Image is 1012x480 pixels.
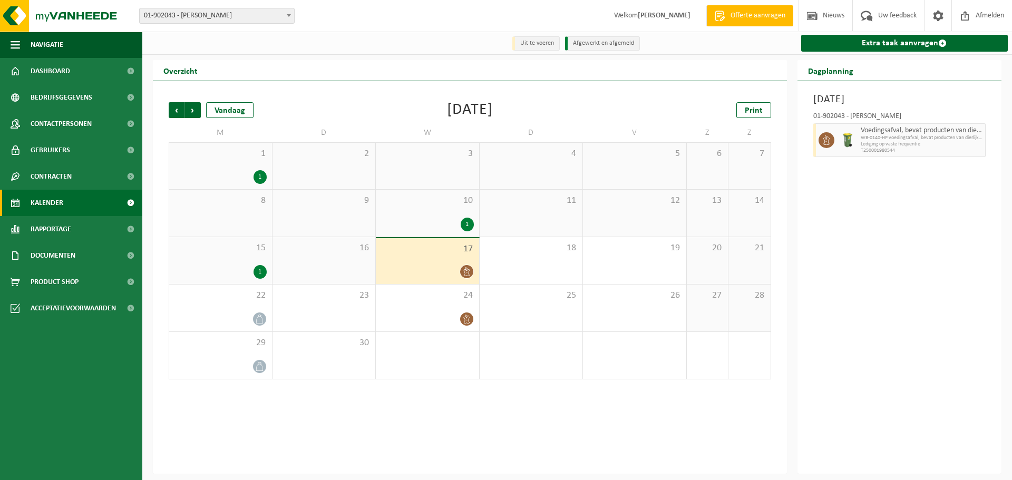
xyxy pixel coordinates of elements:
div: [DATE] [447,102,493,118]
div: 1 [254,170,267,184]
a: Extra taak aanvragen [801,35,1008,52]
span: Bedrijfsgegevens [31,84,92,111]
span: 15 [174,242,267,254]
span: Volgende [185,102,201,118]
td: Z [687,123,729,142]
span: 23 [278,290,371,301]
span: Acceptatievoorwaarden [31,295,116,321]
span: 13 [692,195,723,207]
span: 8 [174,195,267,207]
span: 21 [734,242,765,254]
span: Print [745,106,763,115]
a: Offerte aanvragen [706,5,793,26]
div: 01-902043 - [PERSON_NAME] [813,113,986,123]
span: Contactpersonen [31,111,92,137]
span: 29 [174,337,267,349]
span: 7 [734,148,765,160]
span: Gebruikers [31,137,70,163]
span: 01-902043 - TOMMELEIN PATRICK - DADIZELE [139,8,295,24]
span: Documenten [31,242,75,269]
span: 9 [278,195,371,207]
li: Uit te voeren [512,36,560,51]
span: 11 [485,195,578,207]
span: WB-0140-HP voedingsafval, bevat producten van dierlijke oors [861,135,983,141]
span: 3 [381,148,474,160]
span: 30 [278,337,371,349]
span: Contracten [31,163,72,190]
span: 28 [734,290,765,301]
span: 12 [588,195,681,207]
span: 19 [588,242,681,254]
h2: Dagplanning [797,60,864,81]
span: 25 [485,290,578,301]
span: T250001980544 [861,148,983,154]
span: Product Shop [31,269,79,295]
span: 22 [174,290,267,301]
div: 1 [254,265,267,279]
li: Afgewerkt en afgemeld [565,36,640,51]
td: D [480,123,583,142]
span: Lediging op vaste frequentie [861,141,983,148]
td: Z [728,123,771,142]
span: 24 [381,290,474,301]
span: 27 [692,290,723,301]
span: Vorige [169,102,184,118]
div: 1 [461,218,474,231]
span: Offerte aanvragen [728,11,788,21]
td: M [169,123,273,142]
a: Print [736,102,771,118]
span: 26 [588,290,681,301]
span: Rapportage [31,216,71,242]
span: Kalender [31,190,63,216]
td: V [583,123,687,142]
span: 16 [278,242,371,254]
h3: [DATE] [813,92,986,107]
span: 14 [734,195,765,207]
td: D [273,123,376,142]
span: 01-902043 - TOMMELEIN PATRICK - DADIZELE [140,8,294,23]
td: W [376,123,480,142]
span: 5 [588,148,681,160]
img: WB-0140-HPE-GN-50 [840,132,855,148]
span: 10 [381,195,474,207]
span: Navigatie [31,32,63,58]
span: 18 [485,242,578,254]
div: Vandaag [206,102,254,118]
span: Voedingsafval, bevat producten van dierlijke oorsprong, onverpakt, categorie 3 [861,126,983,135]
span: Dashboard [31,58,70,84]
span: 2 [278,148,371,160]
span: 17 [381,243,474,255]
h2: Overzicht [153,60,208,81]
span: 1 [174,148,267,160]
span: 4 [485,148,578,160]
span: 20 [692,242,723,254]
strong: [PERSON_NAME] [638,12,690,19]
span: 6 [692,148,723,160]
